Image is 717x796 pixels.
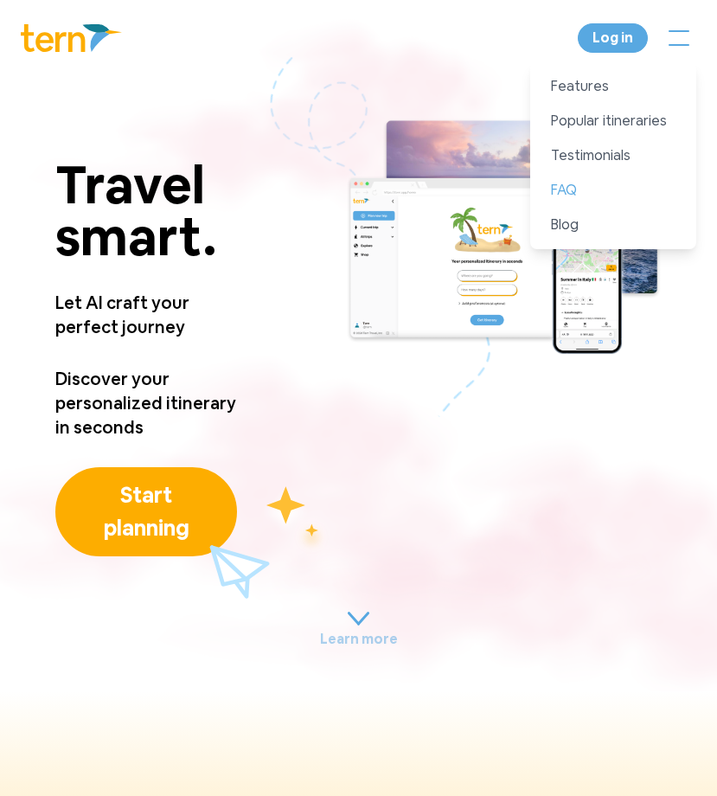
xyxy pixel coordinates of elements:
[551,215,675,235] a: Blog
[592,29,633,47] span: Log in
[551,111,675,132] a: Popular itineraries
[551,145,675,166] a: Testimonials
[551,180,675,201] a: FAQ
[55,467,237,556] button: Start planning
[256,483,329,555] img: yellow_stars.fff7e055.svg
[320,629,398,650] p: Learn more
[55,159,237,263] p: Travel smart.
[578,23,648,53] a: Log in
[55,367,237,440] p: Discover your personalized itinerary in seconds
[346,118,662,360] img: main.4bdb0901.png
[209,545,270,599] img: plane.fbf33879.svg
[551,76,675,97] a: Features
[21,24,122,52] img: Logo
[55,263,237,367] p: Let AI craft your perfect journey
[348,612,369,626] img: carrot.9d4c0c77.svg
